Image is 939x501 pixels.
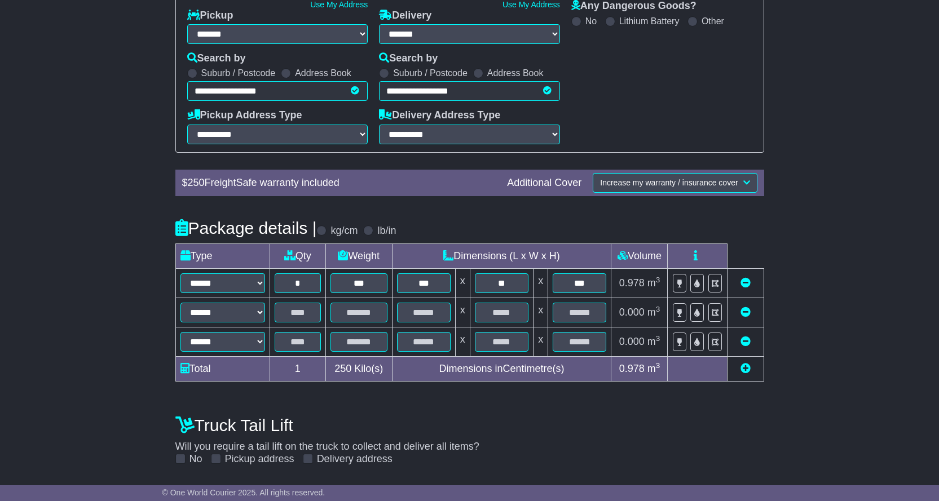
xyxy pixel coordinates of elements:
span: m [647,307,660,318]
span: © One World Courier 2025. All rights reserved. [162,488,325,497]
label: kg/cm [330,225,358,237]
td: Volume [611,243,668,268]
button: Increase my warranty / insurance cover [593,173,757,193]
label: Other [702,16,724,26]
td: Kilo(s) [325,356,392,381]
h4: Package details | [175,219,317,237]
a: Add new item [740,363,751,374]
label: lb/in [377,225,396,237]
td: x [455,268,470,298]
div: Will you require a tail lift on the truck to collect and deliver all items? [170,410,770,465]
label: No [189,453,202,465]
label: No [585,16,597,26]
label: Address Book [487,68,544,78]
td: Dimensions in Centimetre(s) [392,356,611,381]
td: Qty [270,243,325,268]
td: x [455,327,470,356]
span: m [647,363,660,374]
label: Search by [187,52,246,65]
span: Increase my warranty / insurance cover [600,178,738,187]
td: x [455,298,470,327]
label: Delivery Address Type [379,109,500,122]
label: Pickup address [225,453,294,465]
span: 250 [188,177,205,188]
span: m [647,277,660,289]
label: Address Book [295,68,351,78]
span: m [647,336,660,347]
label: Suburb / Postcode [393,68,468,78]
label: Delivery address [317,453,393,465]
sup: 3 [656,305,660,313]
td: x [534,298,548,327]
span: 0.000 [619,336,645,347]
label: Suburb / Postcode [201,68,276,78]
div: Additional Cover [501,177,587,189]
td: Weight [325,243,392,268]
a: Remove this item [740,307,751,318]
label: Pickup Address Type [187,109,302,122]
div: $ FreightSafe warranty included [177,177,502,189]
a: Remove this item [740,277,751,289]
span: 250 [334,363,351,374]
span: 0.000 [619,307,645,318]
sup: 3 [656,334,660,343]
span: 0.978 [619,277,645,289]
td: x [534,268,548,298]
h4: Truck Tail Lift [175,416,764,435]
label: Search by [379,52,438,65]
label: Pickup [187,10,233,22]
label: Delivery [379,10,431,22]
label: Lithium Battery [619,16,680,26]
td: Dimensions (L x W x H) [392,243,611,268]
td: Type [175,243,270,268]
td: Total [175,356,270,381]
sup: 3 [656,276,660,284]
td: 1 [270,356,325,381]
sup: 3 [656,361,660,370]
a: Remove this item [740,336,751,347]
td: x [534,327,548,356]
span: 0.978 [619,363,645,374]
